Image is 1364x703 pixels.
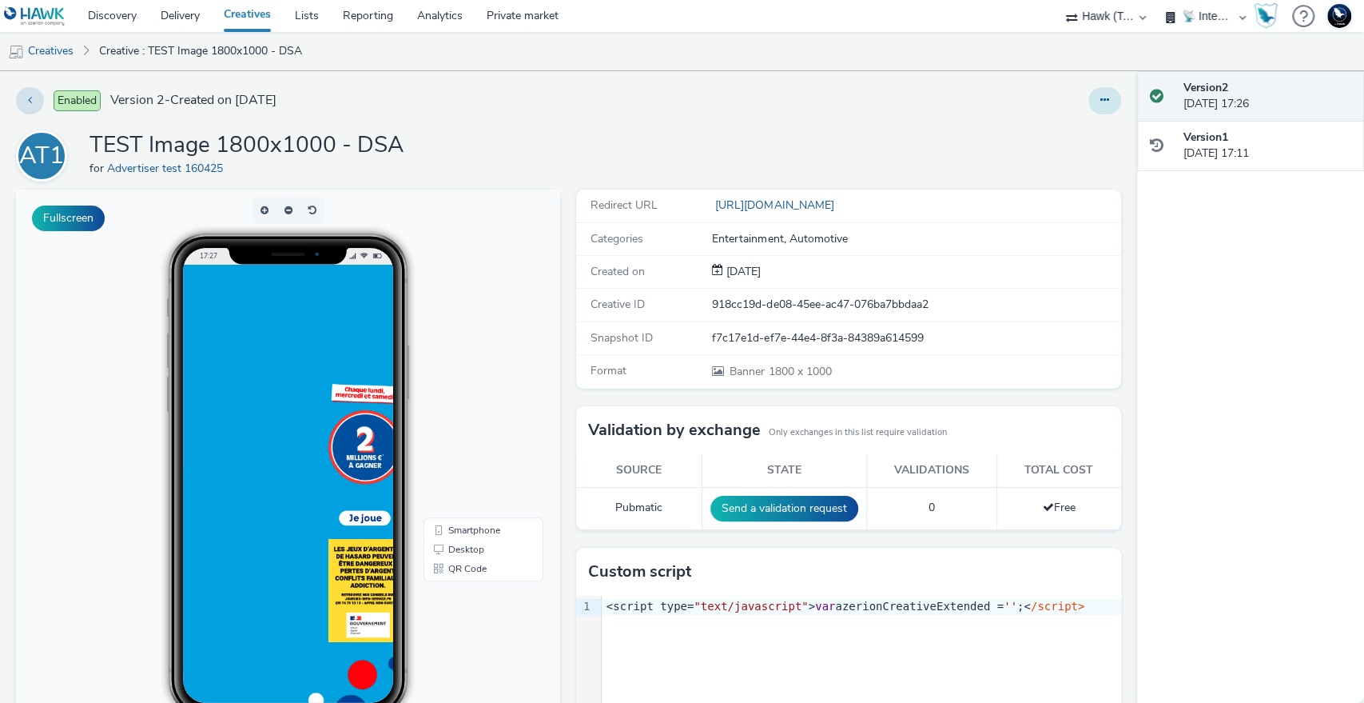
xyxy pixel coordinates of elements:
[8,44,24,60] img: mobile
[107,161,229,176] a: Advertiser test 160425
[184,62,201,70] span: 17:27
[432,355,468,365] span: Desktop
[867,454,996,487] th: Validations
[712,330,1119,346] div: f7c17e1d-ef7e-44e4-8f3a-84389a614599
[167,75,1174,635] img: Advertisement preview
[929,500,935,515] span: 0
[576,487,702,529] td: Pubmatic
[1004,600,1017,613] span: ''
[815,600,835,613] span: var
[591,330,653,346] span: Snapshot ID
[591,363,626,378] span: Format
[411,350,524,369] li: Desktop
[89,161,107,176] span: for
[576,599,592,615] div: 1
[432,336,484,346] span: Smartphone
[591,231,643,246] span: Categories
[32,206,105,231] button: Fullscreen
[432,374,471,384] span: QR Code
[723,264,761,280] div: Creation 24 September 2025, 17:11
[712,198,840,213] a: [URL][DOMAIN_NAME]
[712,297,1119,313] div: 918cc19d-de08-45ee-ac47-076ba7bbdaa2
[576,454,702,487] th: Source
[712,231,1119,247] div: Entertainment, Automotive
[996,454,1120,487] th: Total cost
[19,134,64,178] div: AT1
[1183,80,1228,95] strong: Version 2
[769,426,947,439] small: Only exchanges in this list require validation
[1254,3,1278,29] img: Hawk Academy
[588,418,761,442] h3: Validation by exchange
[16,148,74,163] a: AT1
[110,91,276,110] span: Version 2 - Created on [DATE]
[411,369,524,389] li: QR Code
[54,90,101,111] span: Enabled
[710,496,858,521] button: Send a validation request
[1043,500,1076,515] span: Free
[591,264,645,279] span: Created on
[702,454,867,487] th: State
[4,6,66,26] img: undefined Logo
[1254,3,1284,29] a: Hawk Academy
[602,599,1121,615] div: <script type= > azerionCreativeExtended = ;<
[694,600,808,613] span: "text/javascript"
[728,364,831,379] span: 1800 x 1000
[723,264,761,279] span: [DATE]
[1031,600,1084,613] span: /script>
[91,32,310,70] a: Creative : TEST Image 1800x1000 - DSA
[1327,4,1351,28] img: Support Hawk
[89,130,404,161] h1: TEST Image 1800x1000 - DSA
[1183,130,1228,145] strong: Version 1
[411,331,524,350] li: Smartphone
[730,364,768,379] span: Banner
[588,560,691,584] h3: Custom script
[591,297,645,312] span: Creative ID
[591,198,658,213] span: Redirect URL
[1183,130,1351,162] div: [DATE] 17:11
[1183,80,1351,113] div: [DATE] 17:26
